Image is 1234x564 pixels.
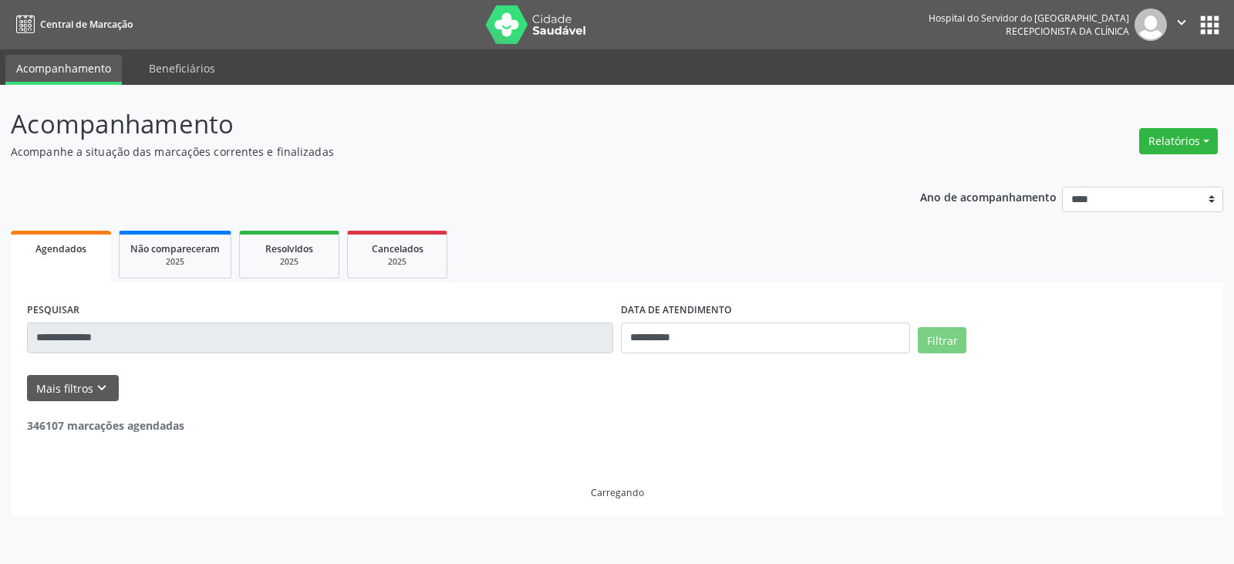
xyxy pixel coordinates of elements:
div: 2025 [251,256,328,268]
button: Relatórios [1139,128,1218,154]
span: Resolvidos [265,242,313,255]
a: Beneficiários [138,55,226,82]
span: Não compareceram [130,242,220,255]
label: PESQUISAR [27,299,79,323]
p: Acompanhamento [11,105,859,144]
button: Mais filtroskeyboard_arrow_down [27,375,119,402]
span: Recepcionista da clínica [1006,25,1129,38]
button: Filtrar [918,327,966,353]
div: 2025 [130,256,220,268]
i:  [1173,14,1190,31]
p: Ano de acompanhamento [920,187,1057,206]
label: DATA DE ATENDIMENTO [621,299,732,323]
a: Acompanhamento [5,55,122,85]
button: apps [1196,12,1223,39]
strong: 346107 marcações agendadas [27,418,184,433]
button:  [1167,8,1196,41]
i: keyboard_arrow_down [93,380,110,397]
span: Cancelados [372,242,423,255]
div: Carregando [591,486,644,499]
div: 2025 [359,256,436,268]
div: Hospital do Servidor do [GEOGRAPHIC_DATA] [929,12,1129,25]
a: Central de Marcação [11,12,133,37]
span: Central de Marcação [40,18,133,31]
span: Agendados [35,242,86,255]
img: img [1135,8,1167,41]
p: Acompanhe a situação das marcações correntes e finalizadas [11,144,859,160]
